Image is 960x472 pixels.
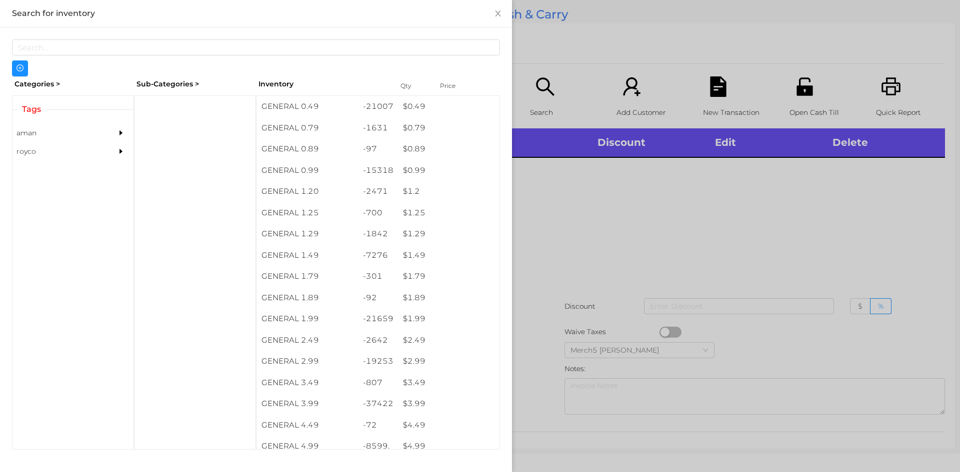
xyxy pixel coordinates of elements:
[358,245,398,266] div: -7276
[358,223,398,245] div: -1842
[398,330,499,351] div: $ 2.49
[256,436,358,457] div: GENERAL 4.99
[398,287,499,309] div: $ 1.89
[256,308,358,330] div: GENERAL 1.99
[358,266,398,287] div: -301
[358,436,398,468] div: -8599.5
[398,372,499,394] div: $ 3.49
[358,117,398,139] div: -1631
[256,287,358,309] div: GENERAL 1.89
[256,160,358,181] div: GENERAL 0.99
[258,79,388,89] div: Inventory
[398,181,499,202] div: $ 1.2
[117,129,124,136] i: icon: caret-right
[398,138,499,160] div: $ 0.89
[398,117,499,139] div: $ 0.79
[398,436,499,457] div: $ 4.99
[358,160,398,181] div: -15318
[358,96,398,117] div: -21007
[12,8,500,19] div: Search for inventory
[256,393,358,415] div: GENERAL 3.99
[12,76,134,92] div: Categories >
[358,415,398,436] div: -72
[398,393,499,415] div: $ 3.99
[494,9,502,17] i: icon: close
[358,351,398,372] div: -19253
[398,160,499,181] div: $ 0.99
[12,39,500,55] input: Search...
[358,372,398,394] div: -807
[256,138,358,160] div: GENERAL 0.89
[12,60,28,76] button: icon: plus-circle
[256,245,358,266] div: GENERAL 1.49
[398,266,499,287] div: $ 1.79
[398,96,499,117] div: $ 0.49
[256,266,358,287] div: GENERAL 1.79
[256,372,358,394] div: GENERAL 3.49
[398,202,499,224] div: $ 1.25
[256,181,358,202] div: GENERAL 1.20
[256,96,358,117] div: GENERAL 0.49
[358,181,398,202] div: -2471
[358,308,398,330] div: -21659
[256,202,358,224] div: GENERAL 1.25
[117,148,124,155] i: icon: caret-right
[358,393,398,415] div: -37422
[398,223,499,245] div: $ 1.29
[256,351,358,372] div: GENERAL 2.99
[256,117,358,139] div: GENERAL 0.79
[398,308,499,330] div: $ 1.99
[256,330,358,351] div: GENERAL 2.49
[398,415,499,436] div: $ 4.49
[358,138,398,160] div: -97
[256,223,358,245] div: GENERAL 1.29
[437,79,477,93] div: Price
[398,351,499,372] div: $ 2.99
[358,287,398,309] div: -92
[17,103,46,115] span: Tags
[12,142,103,161] div: royco
[358,202,398,224] div: -700
[398,245,499,266] div: $ 1.49
[12,124,103,142] div: aman
[398,79,428,93] div: Qty
[358,330,398,351] div: -2642
[256,415,358,436] div: GENERAL 4.49
[134,76,256,92] div: Sub-Categories >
